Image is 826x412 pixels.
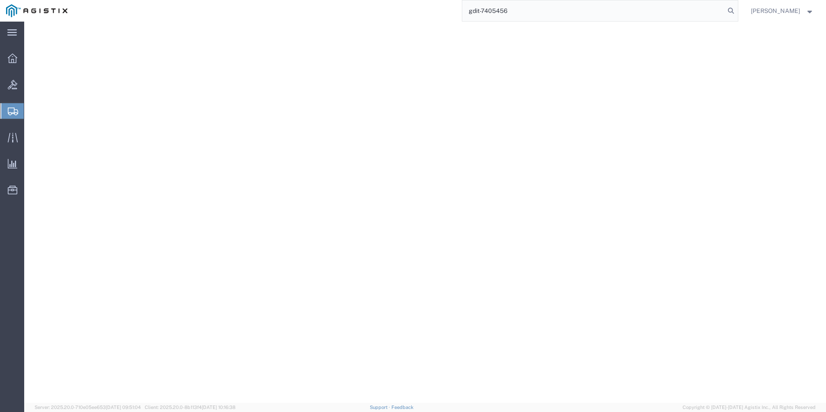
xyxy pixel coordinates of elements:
button: [PERSON_NAME] [750,6,814,16]
input: Search for shipment number, reference number [462,0,725,21]
a: Support [370,405,391,410]
span: Copyright © [DATE]-[DATE] Agistix Inc., All Rights Reserved [683,404,816,411]
span: Client: 2025.20.0-8b113f4 [145,405,235,410]
img: logo [6,4,67,17]
span: Mitchell Mattocks [751,6,800,16]
iframe: FS Legacy Container [24,22,826,403]
a: Feedback [391,405,413,410]
span: [DATE] 09:51:04 [106,405,141,410]
span: Server: 2025.20.0-710e05ee653 [35,405,141,410]
span: [DATE] 10:16:38 [202,405,235,410]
